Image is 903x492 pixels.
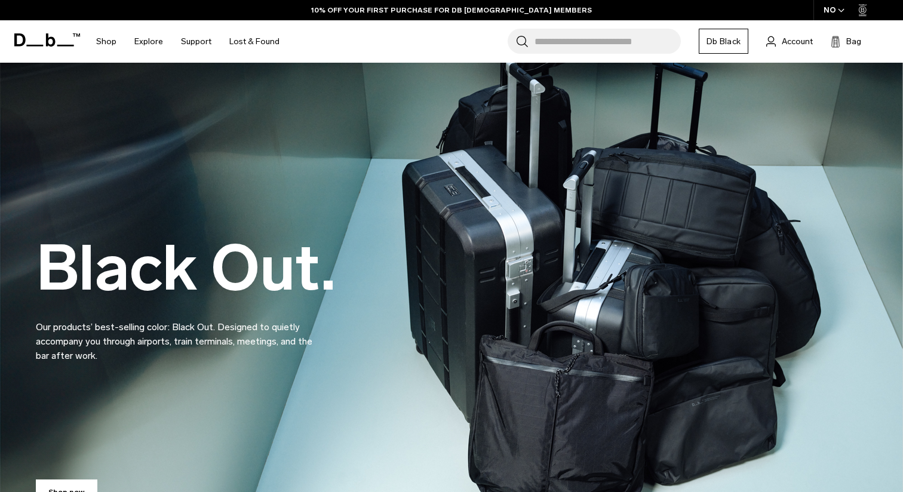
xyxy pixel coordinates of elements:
[181,20,211,63] a: Support
[229,20,279,63] a: Lost & Found
[311,5,592,16] a: 10% OFF YOUR FIRST PURCHASE FOR DB [DEMOGRAPHIC_DATA] MEMBERS
[36,306,322,363] p: Our products’ best-selling color: Black Out. Designed to quietly accompany you through airports, ...
[782,35,813,48] span: Account
[87,20,288,63] nav: Main Navigation
[134,20,163,63] a: Explore
[846,35,861,48] span: Bag
[831,34,861,48] button: Bag
[699,29,748,54] a: Db Black
[766,34,813,48] a: Account
[96,20,116,63] a: Shop
[36,237,336,300] h2: Black Out.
